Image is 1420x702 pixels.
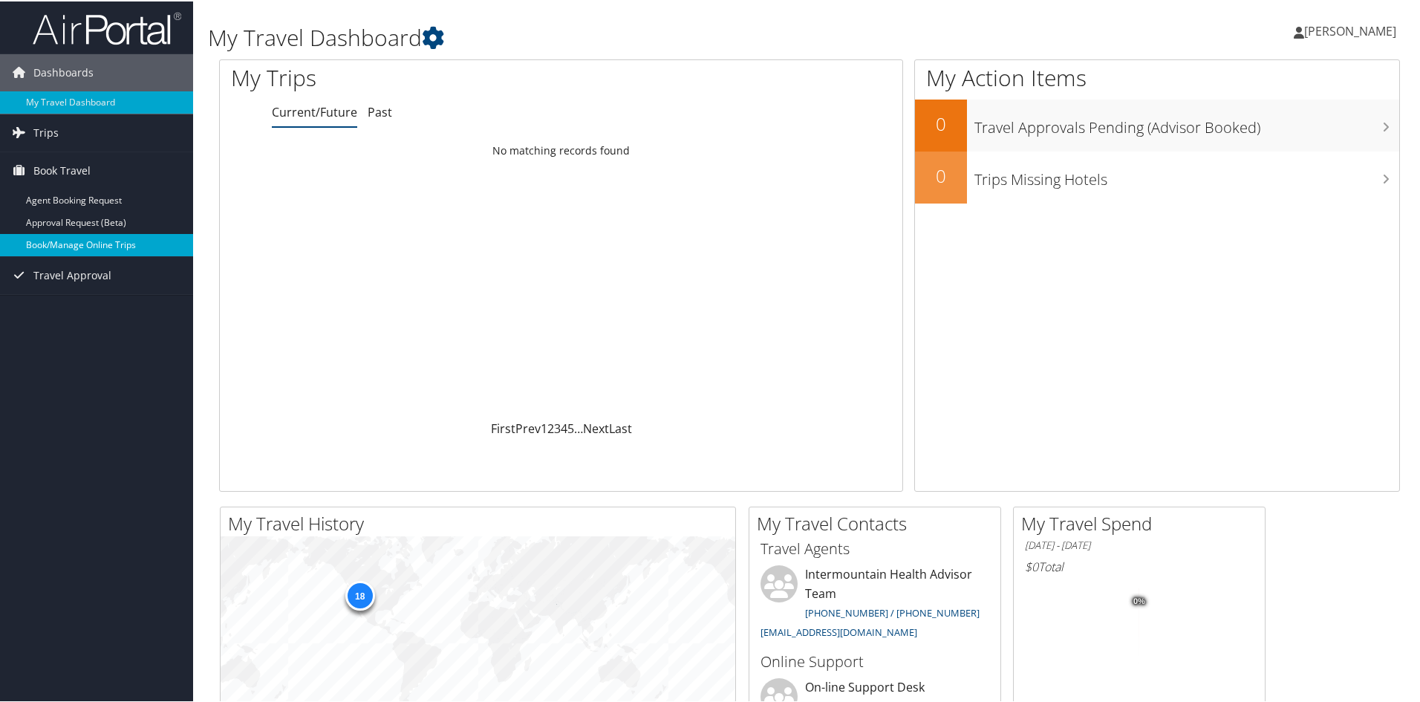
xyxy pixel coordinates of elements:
[915,98,1399,150] a: 0Travel Approvals Pending (Advisor Booked)
[761,537,989,558] h3: Travel Agents
[228,510,735,535] h2: My Travel History
[583,419,609,435] a: Next
[1025,557,1254,573] h6: Total
[915,61,1399,92] h1: My Action Items
[33,10,181,45] img: airportal-logo.png
[515,419,541,435] a: Prev
[33,53,94,90] span: Dashboards
[1021,510,1265,535] h2: My Travel Spend
[208,21,1010,52] h1: My Travel Dashboard
[547,419,554,435] a: 2
[757,510,1000,535] h2: My Travel Contacts
[574,419,583,435] span: …
[33,113,59,150] span: Trips
[761,650,989,671] h3: Online Support
[915,110,967,135] h2: 0
[368,103,392,119] a: Past
[231,61,607,92] h1: My Trips
[567,419,574,435] a: 5
[915,150,1399,202] a: 0Trips Missing Hotels
[1133,596,1145,605] tspan: 0%
[1304,22,1396,38] span: [PERSON_NAME]
[974,108,1399,137] h3: Travel Approvals Pending (Advisor Booked)
[805,605,980,618] a: [PHONE_NUMBER] / [PHONE_NUMBER]
[609,419,632,435] a: Last
[220,136,902,163] td: No matching records found
[974,160,1399,189] h3: Trips Missing Hotels
[561,419,567,435] a: 4
[345,579,374,609] div: 18
[915,162,967,187] h2: 0
[554,419,561,435] a: 3
[541,419,547,435] a: 1
[761,624,917,637] a: [EMAIL_ADDRESS][DOMAIN_NAME]
[272,103,357,119] a: Current/Future
[753,564,997,643] li: Intermountain Health Advisor Team
[1025,537,1254,551] h6: [DATE] - [DATE]
[1025,557,1038,573] span: $0
[491,419,515,435] a: First
[1294,7,1411,52] a: [PERSON_NAME]
[33,151,91,188] span: Book Travel
[33,256,111,293] span: Travel Approval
